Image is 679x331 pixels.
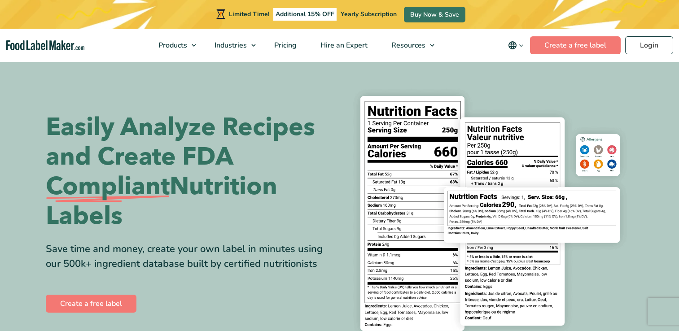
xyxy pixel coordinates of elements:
span: Limited Time! [229,10,269,18]
span: Compliant [46,172,170,201]
a: Buy Now & Save [404,7,465,22]
a: Resources [380,29,439,62]
a: Create a free label [530,36,621,54]
a: Products [147,29,201,62]
h1: Easily Analyze Recipes and Create FDA Nutrition Labels [46,113,333,231]
span: Yearly Subscription [341,10,397,18]
a: Hire an Expert [309,29,377,62]
a: Create a free label [46,295,136,313]
a: Industries [203,29,260,62]
a: Login [625,36,673,54]
span: Additional 15% OFF [273,8,337,21]
span: Pricing [272,40,298,50]
a: Pricing [263,29,307,62]
span: Industries [212,40,248,50]
span: Products [156,40,188,50]
span: Hire an Expert [318,40,368,50]
div: Save time and money, create your own label in minutes using our 500k+ ingredient database built b... [46,242,333,271]
span: Resources [389,40,426,50]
